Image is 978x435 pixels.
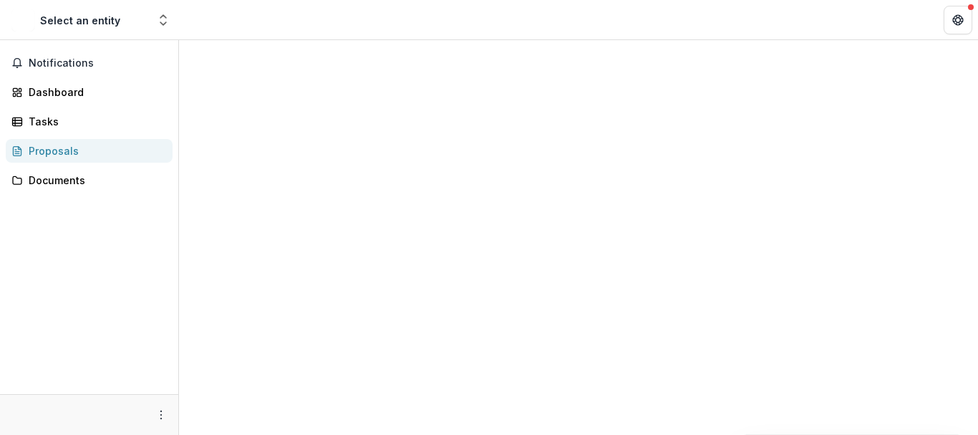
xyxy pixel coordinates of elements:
a: Proposals [6,139,173,163]
div: Documents [29,173,161,188]
button: Get Help [944,6,972,34]
button: More [152,406,170,424]
div: Dashboard [29,85,161,100]
div: Proposals [29,143,161,158]
button: Open entity switcher [153,6,173,34]
a: Dashboard [6,80,173,104]
div: Tasks [29,114,161,129]
span: Notifications [29,57,167,70]
a: Tasks [6,110,173,133]
div: Select an entity [40,13,120,28]
button: Notifications [6,52,173,75]
a: Documents [6,168,173,192]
